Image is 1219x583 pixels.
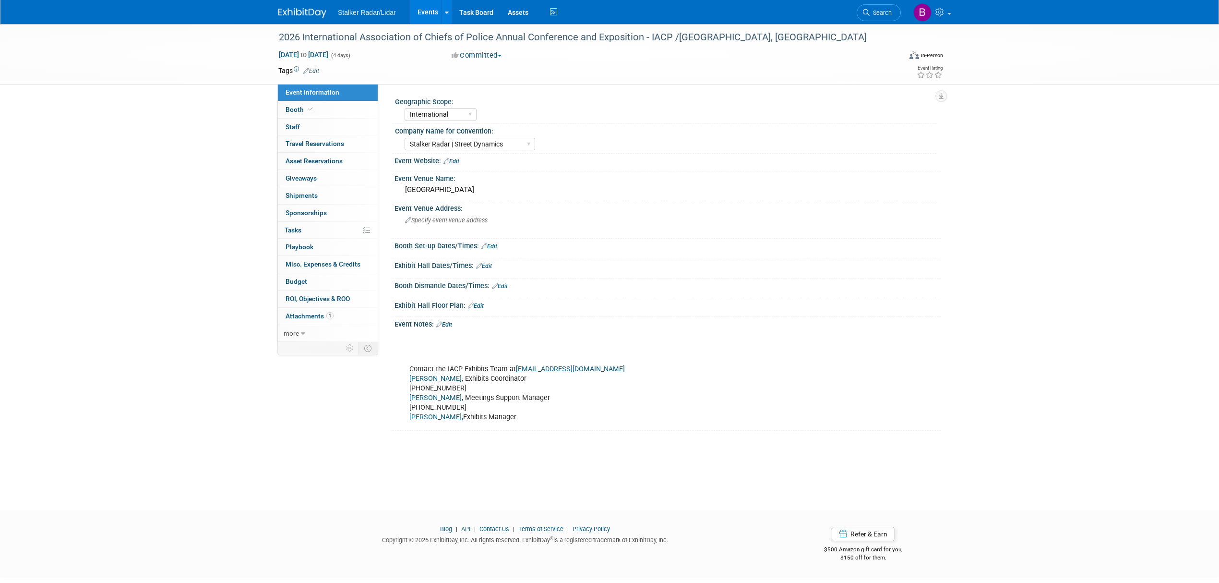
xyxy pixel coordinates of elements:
[472,525,478,533] span: |
[359,342,378,354] td: Toggle Event Tabs
[338,9,396,16] span: Stalker Radar/Lidar
[857,4,901,21] a: Search
[409,413,463,421] a: [PERSON_NAME],
[286,123,300,131] span: Staff
[278,84,378,101] a: Event Information
[492,283,508,290] a: Edit
[278,291,378,307] a: ROI, Objectives & ROO
[303,68,319,74] a: Edit
[278,50,329,59] span: [DATE] [DATE]
[481,243,497,250] a: Edit
[286,278,307,285] span: Budget
[443,158,459,165] a: Edit
[278,325,378,342] a: more
[394,298,941,311] div: Exhibit Hall Floor Plan:
[786,554,941,562] div: $150 off for them.
[326,312,334,319] span: 1
[395,95,936,107] div: Geographic Scope:
[278,119,378,135] a: Staff
[275,29,886,46] div: 2026 International Association of Chiefs of Police Annual Conference and Exposition - IACP /[GEOG...
[511,525,517,533] span: |
[454,525,460,533] span: |
[286,260,360,268] span: Misc. Expenses & Credits
[479,525,509,533] a: Contact Us
[284,329,299,337] span: more
[278,101,378,118] a: Booth
[278,256,378,273] a: Misc. Expenses & Credits
[394,171,941,183] div: Event Venue Name:
[476,263,492,269] a: Edit
[278,135,378,152] a: Travel Reservations
[909,51,919,59] img: Format-Inperson.png
[286,312,334,320] span: Attachments
[278,8,326,18] img: ExhibitDay
[409,375,462,383] a: [PERSON_NAME]
[286,295,350,303] span: ROI, Objectives & ROO
[285,226,301,234] span: Tasks
[468,303,484,309] a: Edit
[461,525,470,533] a: API
[286,88,339,96] span: Event Information
[573,525,610,533] a: Privacy Policy
[278,308,378,325] a: Attachments1
[832,527,895,541] a: Refer & Earn
[394,154,941,166] div: Event Website:
[286,174,317,182] span: Giveaways
[844,50,943,64] div: Event Format
[278,205,378,221] a: Sponsorships
[913,3,932,22] img: Brooke Journet
[286,140,344,147] span: Travel Reservations
[550,536,553,541] sup: ®
[394,239,941,251] div: Booth Set-up Dates/Times:
[278,239,378,255] a: Playbook
[394,279,941,291] div: Booth Dismantle Dates/Times:
[278,187,378,204] a: Shipments
[342,342,359,354] td: Personalize Event Tab Strip
[448,50,505,61] button: Committed
[286,209,327,217] span: Sponsorships
[286,243,313,251] span: Playbook
[394,258,941,271] div: Exhibit Hall Dates/Times:
[394,201,941,213] div: Event Venue Address:
[278,273,378,290] a: Budget
[917,66,943,71] div: Event Rating
[403,331,835,427] div: Contact the IACP Exhibits Team at , Exhibits Coordinator [PHONE_NUMBER] , Meetings Support Manage...
[278,222,378,239] a: Tasks
[870,9,892,16] span: Search
[436,321,452,328] a: Edit
[286,106,315,113] span: Booth
[330,52,350,59] span: (4 days)
[518,525,563,533] a: Terms of Service
[286,192,318,199] span: Shipments
[278,170,378,187] a: Giveaways
[402,182,933,197] div: [GEOGRAPHIC_DATA]
[278,66,319,75] td: Tags
[395,124,936,136] div: Company Name for Convention:
[394,317,941,329] div: Event Notes:
[405,217,488,224] span: Specify event venue address
[920,52,943,59] div: In-Person
[278,534,772,545] div: Copyright © 2025 ExhibitDay, Inc. All rights reserved. ExhibitDay is a registered trademark of Ex...
[409,394,462,402] a: [PERSON_NAME]
[299,51,308,59] span: to
[286,157,343,165] span: Asset Reservations
[786,539,941,561] div: $500 Amazon gift card for you,
[440,525,452,533] a: Blog
[278,153,378,170] a: Asset Reservations
[565,525,571,533] span: |
[516,365,625,373] a: [EMAIL_ADDRESS][DOMAIN_NAME]
[308,107,313,112] i: Booth reservation complete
